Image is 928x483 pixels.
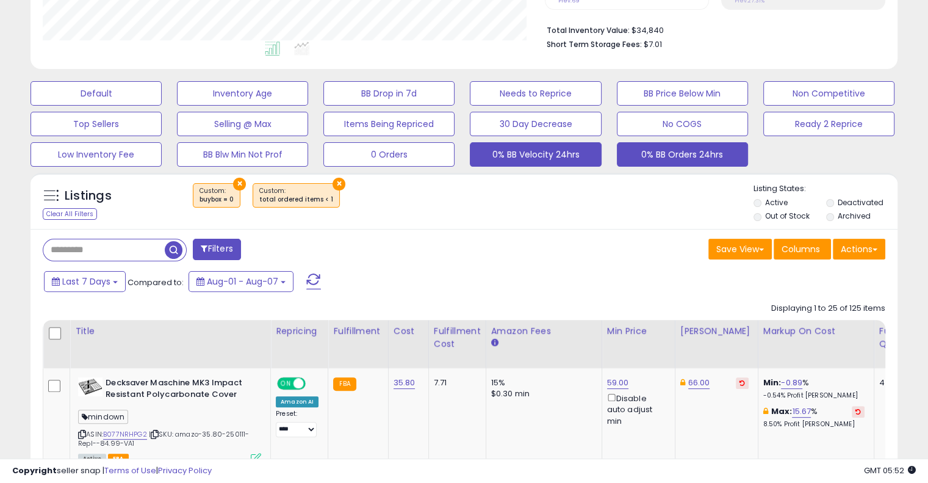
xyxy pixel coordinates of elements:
[278,379,293,389] span: ON
[106,377,254,403] b: Decksaver Maschine MK3 Impact Resistant Polycarbonate Cover
[12,465,212,477] div: seller snap | |
[31,81,162,106] button: Default
[470,112,601,136] button: 30 Day Decrease
[12,465,57,476] strong: Copyright
[688,377,710,389] a: 66.00
[547,39,642,49] b: Short Term Storage Fees:
[470,142,601,167] button: 0% BB Velocity 24hrs
[879,377,917,388] div: 4
[177,142,308,167] button: BB Blw Min Not Prof
[765,197,788,208] label: Active
[763,81,894,106] button: Non Competitive
[65,187,112,205] h5: Listings
[323,81,455,106] button: BB Drop in 7d
[470,81,601,106] button: Needs to Reprice
[644,38,662,50] span: $7.01
[193,239,240,260] button: Filters
[304,379,323,389] span: OFF
[758,320,874,368] th: The percentage added to the cost of goods (COGS) that forms the calculator for Min & Max prices.
[276,396,318,407] div: Amazon AI
[607,377,629,389] a: 59.00
[763,112,894,136] button: Ready 2 Reprice
[31,142,162,167] button: Low Inventory Fee
[200,195,234,204] div: buybox = 0
[276,410,318,437] div: Preset:
[763,325,869,338] div: Markup on Cost
[75,325,265,338] div: Title
[104,465,156,476] a: Terms of Use
[617,142,748,167] button: 0% BB Orders 24hrs
[177,81,308,106] button: Inventory Age
[333,325,383,338] div: Fulfillment
[771,303,885,314] div: Displaying 1 to 25 of 125 items
[837,197,883,208] label: Deactivated
[617,112,748,136] button: No COGS
[333,178,345,191] button: ×
[607,325,670,338] div: Min Price
[837,211,870,221] label: Archived
[434,325,481,350] div: Fulfillment Cost
[259,195,333,204] div: total ordered items < 1
[434,377,477,388] div: 7.71
[763,406,865,429] div: %
[78,377,103,396] img: 41u74EkD4tL._SL40_.jpg
[31,112,162,136] button: Top Sellers
[763,420,865,429] p: 8.50% Profit [PERSON_NAME]
[323,142,455,167] button: 0 Orders
[207,275,278,288] span: Aug-01 - Aug-07
[491,388,592,399] div: $0.30 min
[62,275,110,288] span: Last 7 Days
[78,410,128,424] span: mindown
[680,325,753,338] div: [PERSON_NAME]
[771,405,793,417] b: Max:
[78,454,106,464] span: All listings currently available for purchase on Amazon
[782,243,820,255] span: Columns
[774,239,831,260] button: Columns
[833,239,885,260] button: Actions
[864,465,916,476] span: 2025-08-15 05:52 GMT
[44,271,126,292] button: Last 7 Days
[617,81,748,106] button: BB Price Below Min
[765,211,810,221] label: Out of Stock
[323,112,455,136] button: Items Being Repriced
[879,325,921,350] div: Fulfillable Quantity
[394,377,415,389] a: 35.80
[276,325,323,338] div: Repricing
[754,183,897,195] p: Listing States:
[233,178,246,191] button: ×
[547,25,630,35] b: Total Inventory Value:
[781,377,802,389] a: -0.89
[189,271,293,292] button: Aug-01 - Aug-07
[333,377,356,391] small: FBA
[763,377,865,400] div: %
[792,405,811,418] a: 15.67
[491,325,597,338] div: Amazon Fees
[491,377,592,388] div: 15%
[607,391,666,427] div: Disable auto adjust min
[200,186,234,205] span: Custom:
[708,239,772,260] button: Save View
[491,338,498,349] small: Amazon Fees.
[394,325,423,338] div: Cost
[43,208,97,220] div: Clear All Filters
[763,377,782,388] b: Min:
[103,429,147,440] a: B077NRHPG2
[259,186,333,205] span: Custom:
[78,429,249,448] span: | SKU: amazo-35.80-250111-Repl--84.99-VA1
[128,277,184,288] span: Compared to:
[547,22,876,37] li: $34,840
[108,454,129,464] span: FBA
[158,465,212,476] a: Privacy Policy
[763,391,865,400] p: -0.54% Profit [PERSON_NAME]
[177,112,308,136] button: Selling @ Max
